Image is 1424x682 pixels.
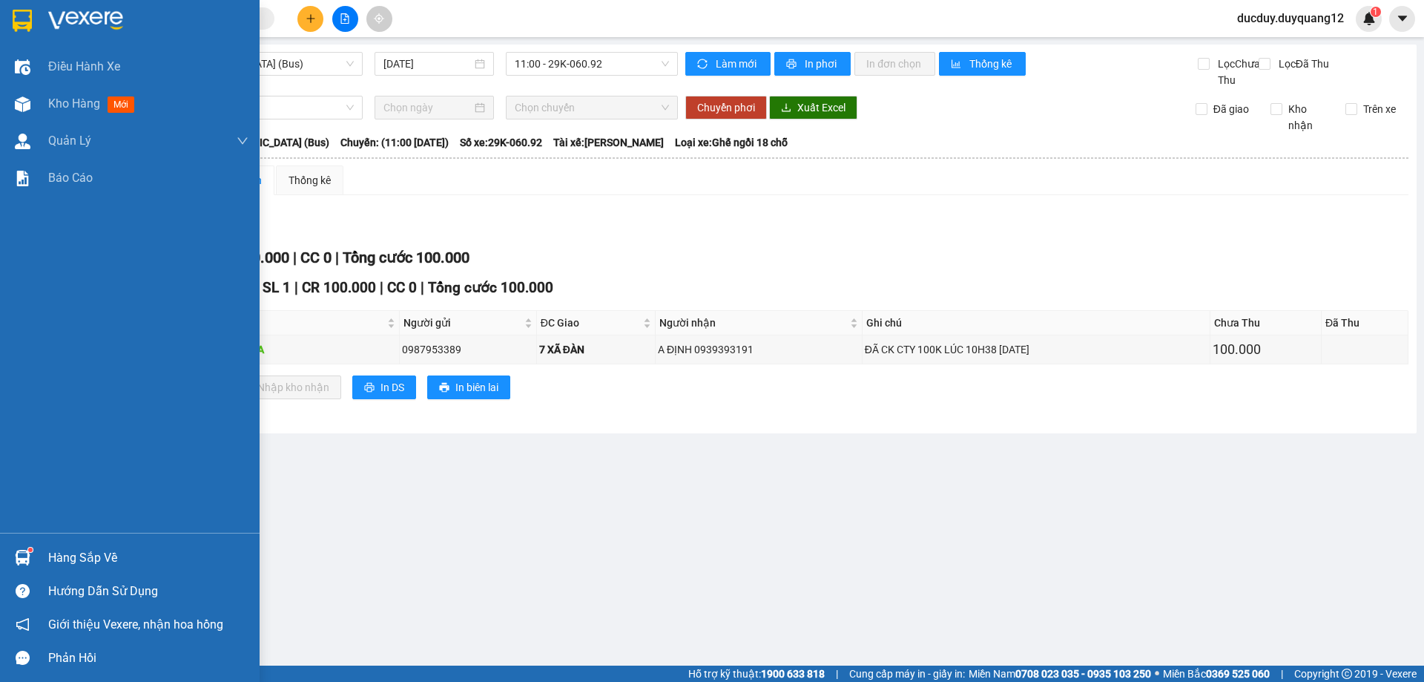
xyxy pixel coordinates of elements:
[685,52,771,76] button: syncLàm mới
[289,172,331,188] div: Thống kê
[716,56,759,72] span: Làm mới
[455,379,498,396] span: In biên lai
[343,249,469,266] span: Tổng cước 100.000
[854,52,935,76] button: In đơn chọn
[769,96,857,119] button: downloadXuất Excel
[15,134,30,149] img: warehouse-icon
[48,615,223,634] span: Giới thiệu Vexere, nhận hoa hồng
[48,547,248,569] div: Hàng sắp về
[263,279,291,296] span: SL 1
[237,135,248,147] span: down
[16,584,30,598] span: question-circle
[48,131,91,150] span: Quản Lý
[688,666,825,682] span: Hỗ trợ kỹ thuật:
[1225,9,1356,27] span: ducduy.duyquang12
[1282,101,1334,134] span: Kho nhận
[15,59,30,75] img: warehouse-icon
[1362,12,1376,25] img: icon-new-feature
[1213,339,1319,360] div: 100.000
[541,315,640,331] span: ĐC Giao
[849,666,965,682] span: Cung cấp máy in - giấy in:
[302,279,376,296] span: CR 100.000
[969,666,1151,682] span: Miền Nam
[428,279,553,296] span: Tổng cước 100.000
[332,6,358,32] button: file-add
[786,59,799,71] span: printer
[297,6,323,32] button: plus
[697,59,710,71] span: sync
[28,548,33,552] sup: 1
[1212,56,1262,88] span: Lọc Chưa Thu
[15,171,30,186] img: solution-icon
[865,341,1208,358] div: ĐÃ CK CTY 100K LÚC 10H38 [DATE]
[144,315,384,331] span: Nơi lấy
[352,376,416,399] button: printerIn DS
[48,580,248,603] div: Hướng dẫn sử dụng
[1322,311,1408,335] th: Đã Thu
[48,647,248,669] div: Phản hồi
[1155,671,1159,677] span: ⚪️
[1371,7,1381,17] sup: 1
[1373,7,1378,17] span: 1
[781,102,791,114] span: download
[1206,668,1270,680] strong: 0369 525 060
[863,311,1211,335] th: Ghi chú
[335,249,339,266] span: |
[48,57,120,76] span: Điều hành xe
[300,249,332,266] span: CC 0
[539,341,653,358] div: 7 XÃ ĐÀN
[306,13,316,24] span: plus
[13,10,32,32] img: logo-vxr
[340,13,350,24] span: file-add
[383,56,472,72] input: 11/08/2025
[16,617,30,632] span: notification
[774,52,851,76] button: printerIn phơi
[340,134,449,151] span: Chuyến: (11:00 [DATE])
[383,99,472,116] input: Chọn ngày
[374,13,384,24] span: aim
[1396,12,1409,25] span: caret-down
[366,6,392,32] button: aim
[108,96,134,113] span: mới
[1342,669,1352,679] span: copyright
[1273,56,1331,72] span: Lọc Đã Thu
[659,315,847,331] span: Người nhận
[142,341,397,358] div: TC: CỔNG CHÀO MAI PHA
[380,379,404,396] span: In DS
[1207,101,1255,117] span: Đã giao
[797,99,845,116] span: Xuất Excel
[293,249,297,266] span: |
[836,666,838,682] span: |
[553,134,664,151] span: Tài xế: [PERSON_NAME]
[951,59,963,71] span: bar-chart
[16,651,30,665] span: message
[685,96,767,119] button: Chuyển phơi
[229,376,341,399] button: downloadNhập kho nhận
[15,96,30,112] img: warehouse-icon
[515,96,669,119] span: Chọn chuyến
[403,315,521,331] span: Người gửi
[387,279,417,296] span: CC 0
[48,168,93,187] span: Báo cáo
[969,56,1014,72] span: Thống kê
[380,279,383,296] span: |
[460,134,542,151] span: Số xe: 29K-060.92
[1389,6,1415,32] button: caret-down
[15,550,30,565] img: warehouse-icon
[805,56,839,72] span: In phơi
[1210,311,1322,335] th: Chưa Thu
[515,53,669,75] span: 11:00 - 29K-060.92
[48,96,100,111] span: Kho hàng
[427,376,510,399] button: printerIn biên lai
[402,341,533,358] div: 0987953389
[439,382,449,394] span: printer
[939,52,1026,76] button: bar-chartThống kê
[675,134,788,151] span: Loại xe: Ghế ngồi 18 chỗ
[1163,666,1270,682] span: Miền Bắc
[1357,101,1402,117] span: Trên xe
[421,279,424,296] span: |
[294,279,298,296] span: |
[364,382,375,394] span: printer
[1281,666,1283,682] span: |
[1015,668,1151,680] strong: 0708 023 035 - 0935 103 250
